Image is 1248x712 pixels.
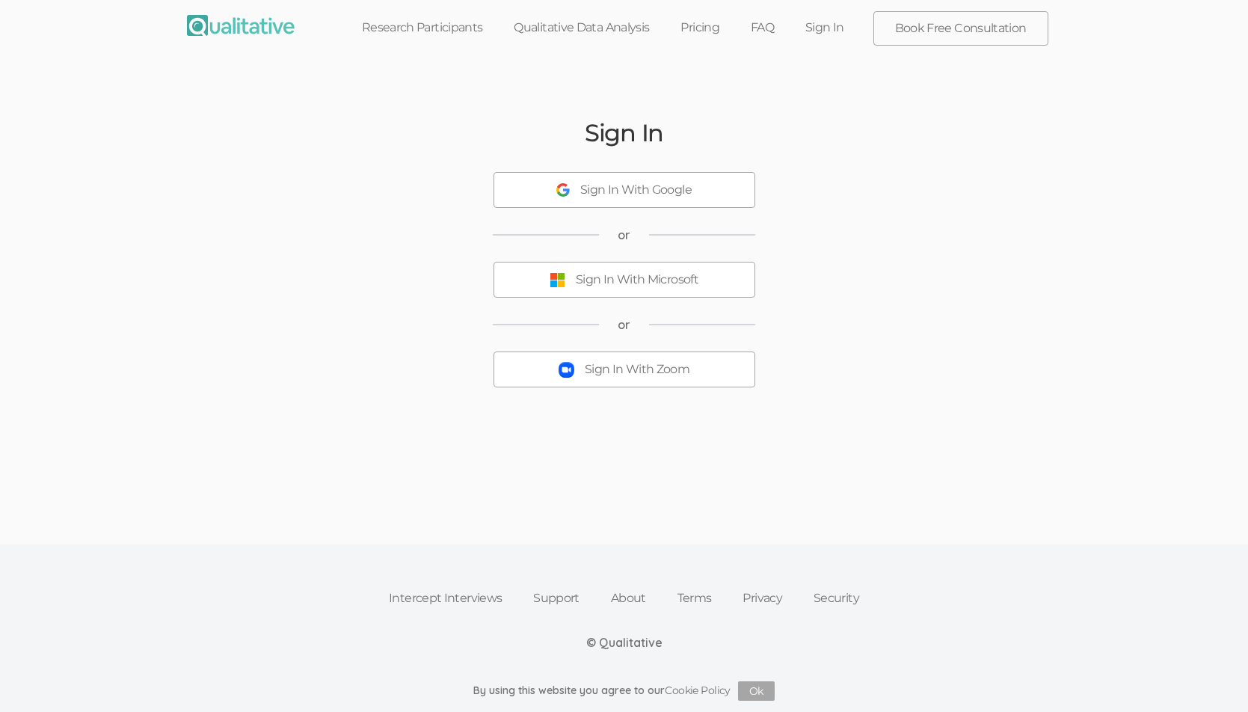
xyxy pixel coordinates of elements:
[473,681,775,701] div: By using this website you agree to our
[665,684,731,697] a: Cookie Policy
[665,11,735,44] a: Pricing
[576,271,698,289] div: Sign In With Microsoft
[618,227,630,244] span: or
[187,15,295,36] img: Qualitative
[586,634,663,651] div: © Qualitative
[735,11,790,44] a: FAQ
[556,183,570,197] img: Sign In With Google
[517,582,595,615] a: Support
[618,316,630,334] span: or
[790,11,860,44] a: Sign In
[346,11,499,44] a: Research Participants
[662,582,728,615] a: Terms
[494,262,755,298] button: Sign In With Microsoft
[494,352,755,387] button: Sign In With Zoom
[585,361,689,378] div: Sign In With Zoom
[738,681,775,701] button: Ok
[727,582,798,615] a: Privacy
[373,582,517,615] a: Intercept Interviews
[580,182,692,199] div: Sign In With Google
[498,11,665,44] a: Qualitative Data Analysis
[798,582,875,615] a: Security
[595,582,662,615] a: About
[585,120,663,146] h2: Sign In
[494,172,755,208] button: Sign In With Google
[550,272,565,288] img: Sign In With Microsoft
[559,362,574,378] img: Sign In With Zoom
[874,12,1048,45] a: Book Free Consultation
